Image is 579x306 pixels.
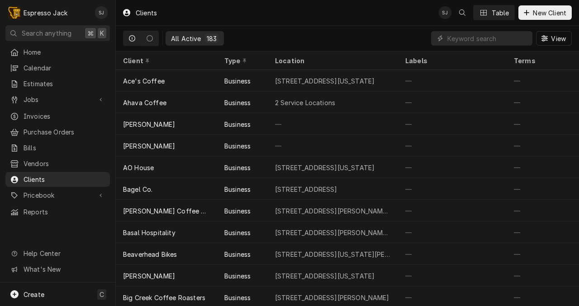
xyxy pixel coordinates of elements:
div: Terms [514,56,563,65]
span: Clients [24,175,105,184]
div: — [507,222,572,243]
div: — [398,92,507,113]
div: — [268,113,398,135]
a: Estimates [5,76,110,91]
div: — [507,135,572,157]
span: New Client [531,8,568,18]
div: Espresso Jack's Avatar [8,6,21,19]
div: Business [224,206,251,216]
div: AO House [123,163,154,172]
div: Ahava Coffee [123,98,166,107]
div: Business [224,228,251,237]
div: Client [123,56,208,65]
div: Labels [405,56,499,65]
span: Purchase Orders [24,127,105,137]
a: Go to Pricebook [5,188,110,203]
div: Business [224,76,251,86]
span: Invoices [24,111,105,121]
div: [PERSON_NAME] [123,120,175,129]
div: Table [492,8,509,18]
div: — [398,135,507,157]
div: Business [224,293,251,302]
a: Home [5,45,110,60]
div: All Active [171,34,201,43]
div: [PERSON_NAME] Coffee House [123,206,210,216]
div: Type [224,56,259,65]
div: Business [224,271,251,281]
div: [PERSON_NAME] [123,141,175,151]
div: 2 Service Locations [275,98,335,107]
a: Bills [5,140,110,155]
span: ⌘ [87,28,94,38]
span: Search anything [22,28,71,38]
span: Calendar [24,63,105,73]
div: Ace's Coffee [123,76,165,86]
span: Help Center [24,249,104,258]
span: Jobs [24,95,92,104]
div: Location [275,56,391,65]
a: Purchase Orders [5,125,110,139]
a: Vendors [5,156,110,171]
div: — [507,92,572,113]
a: Go to Jobs [5,92,110,107]
div: Beaverhead Bikes [123,250,177,259]
div: — [507,200,572,222]
button: View [536,31,572,46]
div: — [398,70,507,92]
div: [STREET_ADDRESS][US_STATE] [275,76,375,86]
span: Bills [24,143,105,153]
div: — [398,200,507,222]
div: — [507,157,572,178]
div: Samantha Janssen's Avatar [95,6,108,19]
div: — [398,178,507,200]
a: Reports [5,204,110,219]
div: Bagel Co. [123,185,152,194]
a: Go to What's New [5,262,110,277]
div: Business [224,163,251,172]
span: Create [24,291,44,298]
span: Vendors [24,159,105,168]
span: What's New [24,264,104,274]
div: — [507,265,572,287]
span: Home [24,47,105,57]
div: [STREET_ADDRESS][PERSON_NAME] [275,293,389,302]
a: Go to Help Center [5,246,110,261]
span: C [100,290,104,299]
div: [STREET_ADDRESS] [275,185,337,194]
a: Clients [5,172,110,187]
div: Business [224,141,251,151]
div: [PERSON_NAME] [123,271,175,281]
div: Samantha Janssen's Avatar [439,6,451,19]
div: — [398,265,507,287]
div: SJ [439,6,451,19]
div: — [507,113,572,135]
span: View [549,34,568,43]
div: — [507,243,572,265]
span: Pricebook [24,190,92,200]
div: 183 [207,34,217,43]
div: Business [224,98,251,107]
span: K [100,28,104,38]
div: Espresso Jack [24,8,67,18]
div: — [507,70,572,92]
div: — [398,113,507,135]
button: Search anything⌘K [5,25,110,41]
div: — [268,135,398,157]
div: Business [224,120,251,129]
div: [STREET_ADDRESS][US_STATE] [275,271,375,281]
div: [STREET_ADDRESS][US_STATE] [275,163,375,172]
div: — [507,178,572,200]
a: Calendar [5,60,110,75]
div: E [8,6,21,19]
div: [STREET_ADDRESS][PERSON_NAME][US_STATE] [275,228,391,237]
div: — [398,222,507,243]
span: Estimates [24,79,105,88]
div: SJ [95,6,108,19]
div: Basal Hospitality [123,228,176,237]
div: [STREET_ADDRESS][PERSON_NAME][PERSON_NAME][US_STATE] [275,206,391,216]
button: New Client [518,5,572,20]
div: Business [224,250,251,259]
a: Invoices [5,109,110,124]
div: [STREET_ADDRESS][US_STATE][PERSON_NAME] [275,250,391,259]
div: — [398,157,507,178]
